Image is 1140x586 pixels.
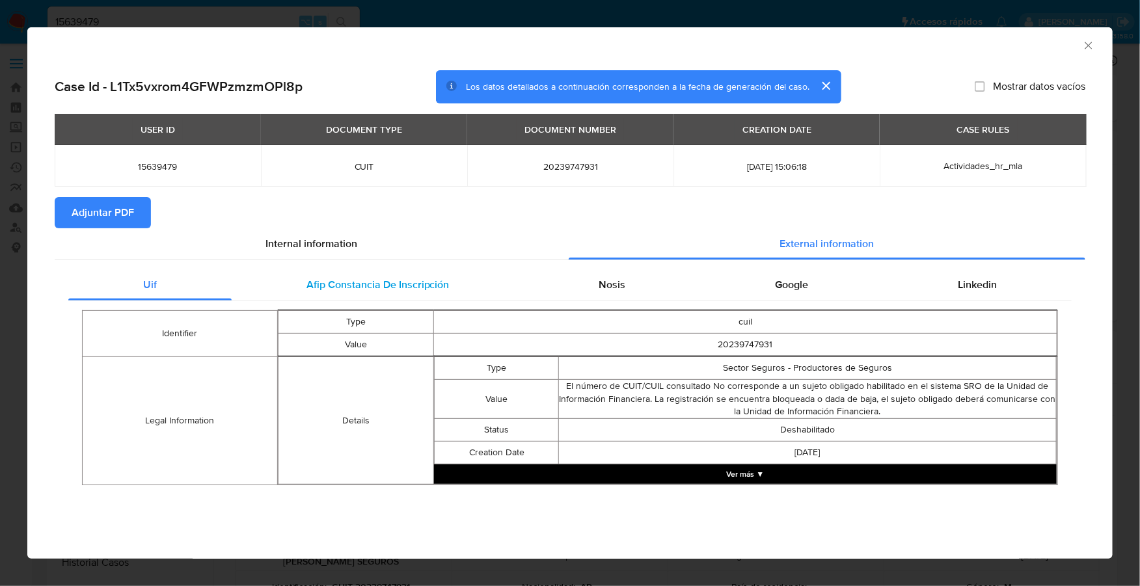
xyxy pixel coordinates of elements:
[993,80,1085,93] span: Mostrar datos vacíos
[483,161,658,172] span: 20239747931
[599,277,625,292] span: Nosis
[133,118,183,140] div: USER ID
[1082,39,1094,51] button: Cerrar ventana
[277,161,452,172] span: CUIT
[975,81,985,92] input: Mostrar datos vacíos
[278,310,433,333] td: Type
[278,356,433,484] td: Details
[143,277,157,292] span: Uif
[72,198,134,227] span: Adjuntar PDF
[780,236,875,251] span: External information
[810,70,841,101] button: cerrar
[775,277,808,292] span: Google
[83,310,278,356] td: Identifier
[55,197,151,228] button: Adjuntar PDF
[517,118,624,140] div: DOCUMENT NUMBER
[559,379,1057,418] td: El número de CUIT/CUIL consultado No corresponde a un sujeto obligado habilitado en el sistema SR...
[435,418,559,441] td: Status
[944,159,1023,172] span: Actividades_hr_mla
[306,277,450,292] span: Afip Constancia De Inscripción
[318,118,410,140] div: DOCUMENT TYPE
[434,464,1057,484] button: Expand array
[435,379,559,418] td: Value
[55,228,1085,260] div: Detailed info
[70,161,245,172] span: 15639479
[266,236,358,251] span: Internal information
[689,161,864,172] span: [DATE] 15:06:18
[735,118,819,140] div: CREATION DATE
[559,356,1057,379] td: Sector Seguros - Productores de Seguros
[435,441,559,464] td: Creation Date
[434,310,1057,333] td: cuil
[278,333,433,356] td: Value
[958,277,997,292] span: Linkedin
[83,356,278,485] td: Legal Information
[435,356,559,379] td: Type
[466,80,810,93] span: Los datos detallados a continuación corresponden a la fecha de generación del caso.
[55,78,303,95] h2: Case Id - L1Tx5vxrom4GFWPzmzmOPl8p
[559,418,1057,441] td: Deshabilitado
[949,118,1018,140] div: CASE RULES
[434,333,1057,356] td: 20239747931
[68,269,1072,300] div: Detailed external info
[27,27,1113,559] div: closure-recommendation-modal
[559,441,1057,464] td: [DATE]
